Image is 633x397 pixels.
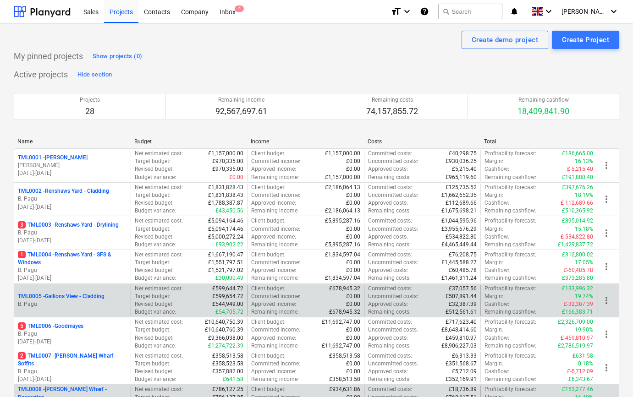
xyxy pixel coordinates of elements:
[212,285,243,293] p: £599,644.72
[562,308,593,316] p: £166,383.71
[562,184,593,191] p: £397,676.26
[484,184,536,191] p: Profitability forecast :
[601,228,612,239] span: more_vert
[484,241,536,249] p: Remaining cashflow :
[135,191,171,199] p: Target budget :
[251,184,286,191] p: Client budget :
[449,300,477,308] p: £32,387.39
[18,368,127,375] p: B. Pagu
[449,266,477,274] p: £60,485.78
[135,241,176,249] p: Budget variance :
[558,342,593,350] p: £2,786,519.97
[446,293,477,300] p: £507,891.44
[18,169,127,177] p: [DATE] - [DATE]
[562,251,593,259] p: £312,800.02
[135,158,171,165] p: Target budget :
[135,352,183,360] p: Net estimated cost :
[368,233,408,241] p: Approved costs :
[325,207,360,215] p: £2,186,064.13
[446,199,477,207] p: £112,689.66
[562,217,593,225] p: £895,014.92
[562,207,593,215] p: £510,365.92
[208,233,243,241] p: £5,000,272.24
[441,207,477,215] p: £1,675,698.21
[484,386,536,393] p: Profitability forecast :
[223,375,243,383] p: £641.58
[251,300,296,308] p: Approved income :
[208,199,243,207] p: £1,788,387.87
[18,322,127,346] div: 5TML0006 -GoodmayesB. Pagu[DATE]-[DATE]
[135,274,176,282] p: Budget variance :
[368,259,418,266] p: Uncommitted costs :
[558,318,593,326] p: £2,326,709.00
[251,293,300,300] p: Committed income :
[368,191,418,199] p: Uncommitted costs :
[212,300,243,308] p: £544,949.00
[484,318,536,326] p: Profitability forecast :
[452,352,477,360] p: £6,313.33
[558,241,593,249] p: £1,429,837.72
[562,274,593,282] p: £373,285.80
[587,353,633,397] iframe: Chat Widget
[18,221,119,229] p: TML0003 - Renshaws Yard - Drylining
[325,184,360,191] p: £2,186,064.13
[235,5,244,12] span: 4
[135,266,174,274] p: Revised budget :
[18,229,127,237] p: B. Pagu
[601,295,612,306] span: more_vert
[135,293,171,300] p: Target budget :
[18,221,26,228] span: 3
[229,174,243,181] p: £0.00
[18,251,127,283] div: 1TML0004 -Renshaws Yard - SFS & WindowsB. Pagu[DATE]-[DATE]
[517,106,569,117] p: 18,409,841.90
[368,217,412,225] p: Committed costs :
[446,233,477,241] p: £534,822.80
[135,326,171,334] p: Target budget :
[251,352,286,360] p: Client budget :
[368,386,412,393] p: Committed costs :
[90,49,144,64] button: Show projects (0)
[368,158,418,165] p: Uncommitted costs :
[575,259,593,266] p: 17.05%
[251,174,299,181] p: Remaining income :
[18,154,127,177] div: TML0001 -[PERSON_NAME][PERSON_NAME][DATE]-[DATE]
[251,138,360,145] div: Income
[368,241,411,249] p: Remaining costs :
[325,274,360,282] p: £1,834,597.04
[484,191,503,199] p: Margin :
[18,221,127,245] div: 3TML0003 -Renshaws Yard - DryliningB. Pagu[DATE]-[DATE]
[251,225,300,233] p: Committed income :
[484,233,509,241] p: Cashflow :
[446,334,477,342] p: £459,810.97
[135,318,183,326] p: Net estimated cost :
[484,375,536,383] p: Remaining cashflow :
[208,217,243,225] p: £5,094,164.46
[368,207,411,215] p: Remaining costs :
[135,368,174,375] p: Revised budget :
[368,375,411,383] p: Remaining costs :
[564,300,593,308] p: £-32,387.39
[212,368,243,375] p: £357,882.00
[208,259,243,266] p: £1,551,797.51
[484,293,503,300] p: Margin :
[18,352,127,384] div: 2TML0007 -[PERSON_NAME] Wharf - SoffitsB. Pagu[DATE]-[DATE]
[484,158,503,165] p: Margin :
[484,300,509,308] p: Cashflow :
[601,261,612,272] span: more_vert
[441,241,477,249] p: £4,465,449.44
[18,352,26,359] span: 2
[14,51,83,62] p: My pinned projects
[135,165,174,173] p: Revised budget :
[251,158,300,165] p: Committed income :
[215,207,243,215] p: £43,450.56
[212,352,243,360] p: £358,513.58
[18,203,127,211] p: [DATE] - [DATE]
[462,31,548,49] button: Create demo project
[135,375,176,383] p: Budget variance :
[17,138,127,145] div: Name
[368,165,408,173] p: Approved costs :
[251,259,300,266] p: Committed income :
[368,368,408,375] p: Approved costs :
[449,150,477,158] p: £40,298.75
[208,191,243,199] p: £1,831,838.43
